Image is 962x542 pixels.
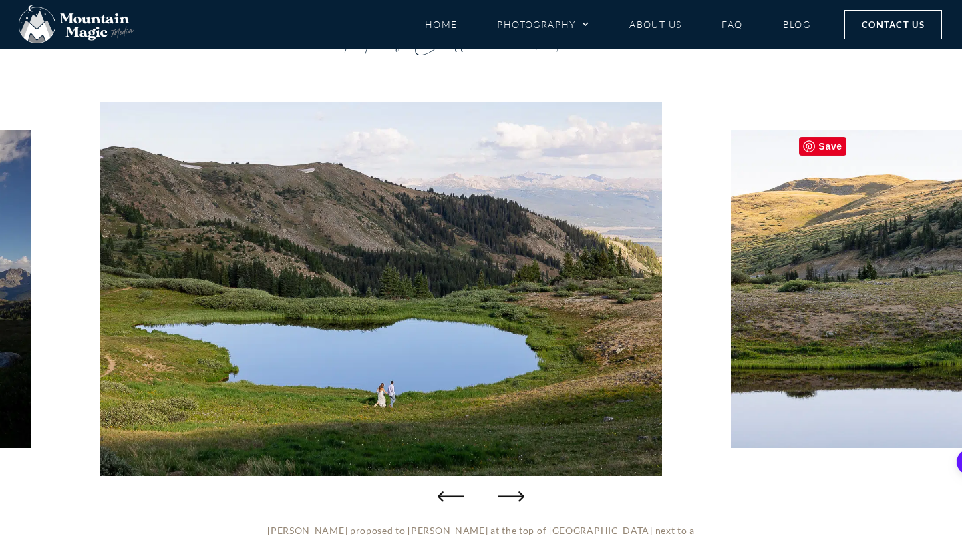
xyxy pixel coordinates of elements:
[100,102,662,476] div: 2 / 49
[629,13,681,36] a: About Us
[497,13,589,36] a: Photography
[862,17,925,32] span: Contact Us
[498,483,524,509] div: Next slide
[425,13,811,36] nav: Menu
[438,483,464,509] div: Previous slide
[19,5,134,44] img: Mountain Magic Media photography logo Crested Butte Photographer
[100,102,662,476] img: proposal engagement top of Cottonwood Pass Colorado photographer surprise proposals ideas
[425,13,458,36] a: Home
[80,19,882,55] h1: Top of Cottonwood Pass
[721,13,742,36] a: FAQ
[844,10,942,39] a: Contact Us
[799,137,846,156] span: Save
[783,13,811,36] a: Blog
